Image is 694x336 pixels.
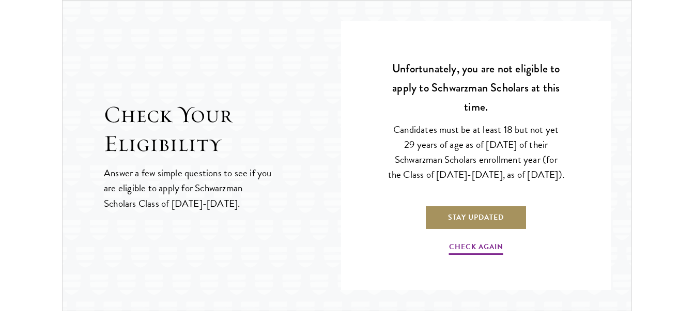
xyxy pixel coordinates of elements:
h2: Check Your Eligibility [104,100,341,158]
a: Check Again [449,240,503,256]
p: Candidates must be at least 18 but not yet 29 years of age as of [DATE] of their Schwarzman Schol... [388,122,564,182]
p: Answer a few simple questions to see if you are eligible to apply for Schwarzman Scholars Class o... [104,165,273,210]
a: Stay Updated [425,205,527,230]
strong: Unfortunately, you are not eligible to apply to Schwarzman Scholars at this time. [392,60,560,115]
